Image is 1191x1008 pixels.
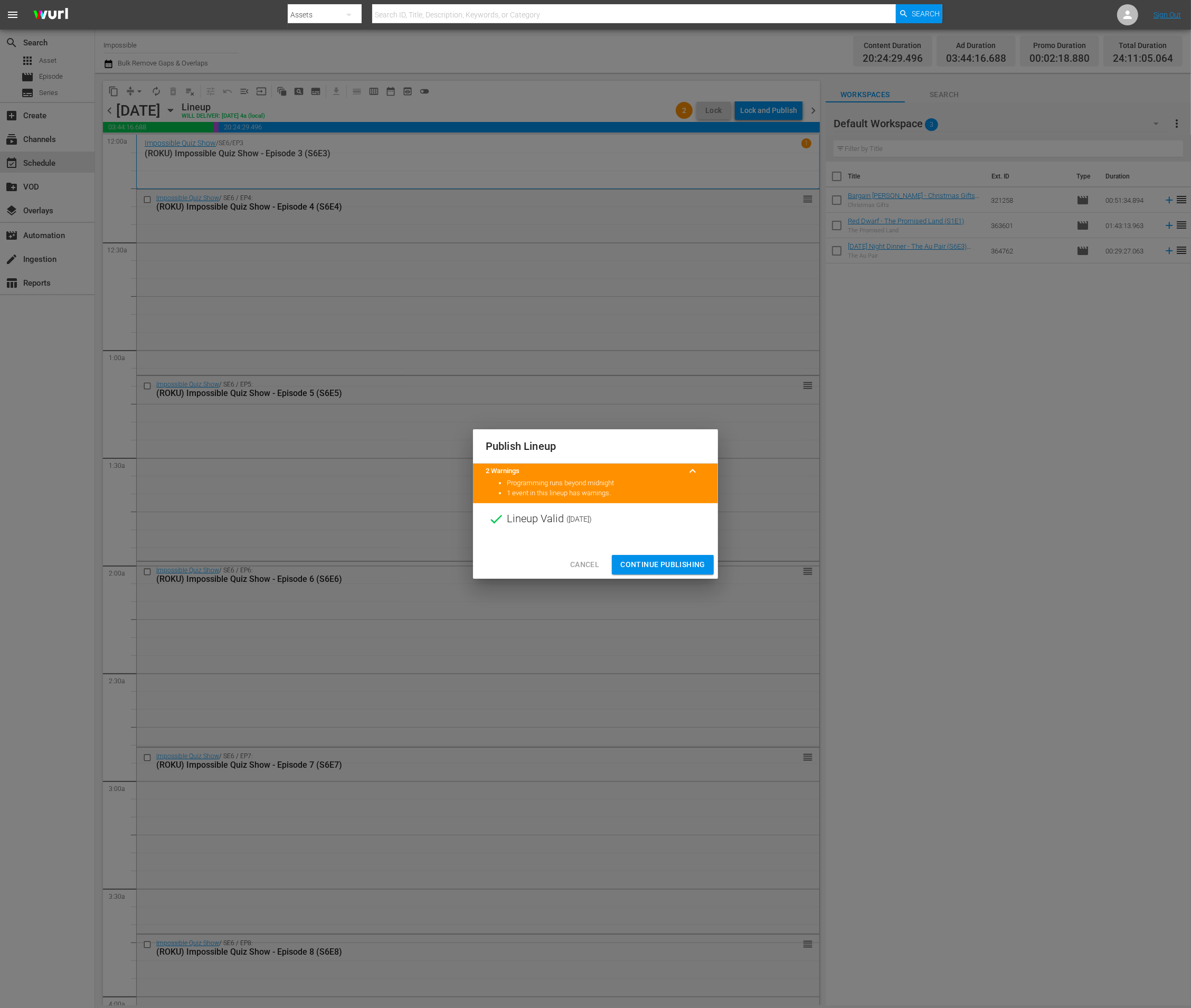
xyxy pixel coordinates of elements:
li: Programming runs beyond midnight [507,478,705,488]
span: menu [6,8,19,21]
button: keyboard_arrow_up [680,458,705,484]
a: Sign Out [1154,11,1181,19]
button: Continue Publishing [612,555,714,574]
span: Cancel [570,558,599,571]
span: Continue Publishing [620,558,705,571]
div: Lineup Valid [473,503,718,535]
span: ( [DATE] ) [566,511,592,527]
img: ans4CAIJ8jUAAAAAAAAAAAAAAAAAAAAAAAAgQb4GAAAAAAAAAAAAAAAAAAAAAAAAJMjXAAAAAAAAAAAAAAAAAAAAAAAAgAT5G... [25,3,76,27]
button: Cancel [562,555,608,574]
li: 1 event in this lineup has warnings. [507,488,705,498]
title: 2 Warnings [486,466,680,476]
span: keyboard_arrow_up [686,465,699,477]
h2: Publish Lineup [486,438,705,455]
span: Search [912,4,940,23]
